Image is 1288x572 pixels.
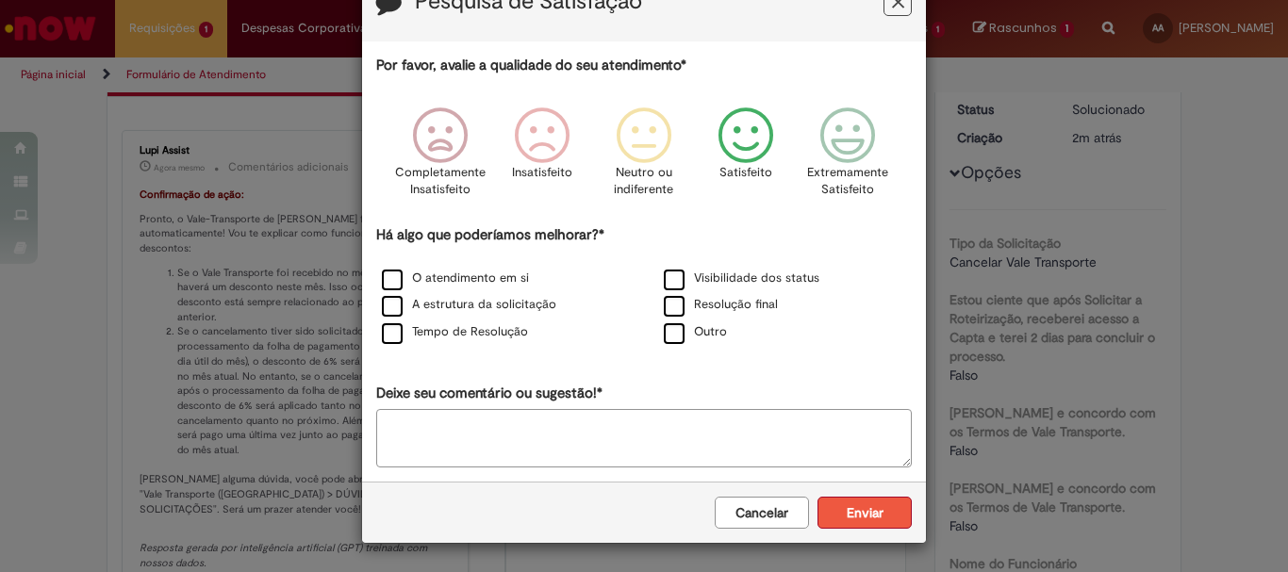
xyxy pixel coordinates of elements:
p: Neutro ou indiferente [610,164,678,199]
div: Satisfeito [698,93,794,222]
p: Satisfeito [719,164,772,182]
p: Extremamente Satisfeito [807,164,888,199]
label: O atendimento em si [382,270,529,287]
label: Outro [664,323,727,341]
p: Completamente Insatisfeito [395,164,486,199]
label: A estrutura da solicitação [382,296,556,314]
button: Cancelar [715,497,809,529]
label: Resolução final [664,296,778,314]
label: Tempo de Resolução [382,323,528,341]
div: Completamente Insatisfeito [391,93,487,222]
label: Deixe seu comentário ou sugestão!* [376,384,603,403]
label: Visibilidade dos status [664,270,819,287]
p: Insatisfeito [512,164,572,182]
div: Insatisfeito [494,93,590,222]
div: Há algo que poderíamos melhorar?* [376,225,912,347]
div: Neutro ou indiferente [596,93,692,222]
div: Extremamente Satisfeito [800,93,896,222]
button: Enviar [817,497,912,529]
label: Por favor, avalie a qualidade do seu atendimento* [376,56,686,75]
